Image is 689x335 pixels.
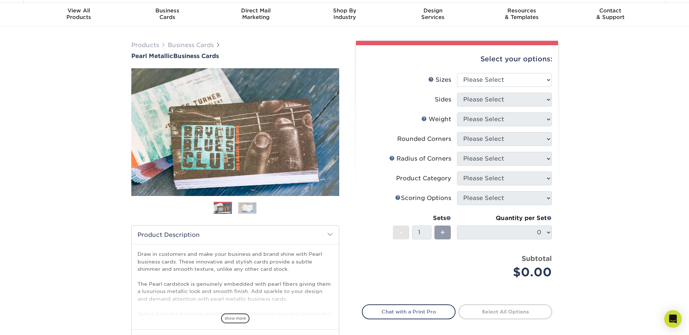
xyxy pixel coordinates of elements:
[35,7,123,14] span: View All
[35,7,123,20] div: Products
[477,3,566,26] a: Resources& Templates
[300,7,389,14] span: Shop By
[131,53,173,59] span: Pearl Metallic
[522,254,552,262] strong: Subtotal
[440,227,445,238] span: +
[389,7,477,14] span: Design
[664,310,682,328] div: Open Intercom Messenger
[168,42,214,49] a: Business Cards
[399,227,403,238] span: -
[457,214,552,223] div: Quantity per Set
[428,76,451,84] div: Sizes
[212,3,300,26] a: Direct MailMarketing
[421,115,451,124] div: Weight
[300,7,389,20] div: Industry
[212,7,300,20] div: Marketing
[397,135,451,143] div: Rounded Corners
[132,226,339,244] h2: Product Description
[477,7,566,20] div: & Templates
[389,7,477,20] div: Services
[214,199,232,217] img: Business Cards 01
[395,194,451,203] div: Scoring Options
[435,95,451,104] div: Sides
[212,7,300,14] span: Direct Mail
[221,313,249,323] span: show more
[300,3,389,26] a: Shop ByIndustry
[123,3,212,26] a: BusinessCards
[566,3,655,26] a: Contact& Support
[131,53,339,59] a: Pearl MetallicBusiness Cards
[462,263,552,281] div: $0.00
[238,202,256,213] img: Business Cards 02
[131,28,339,236] img: Pearl Metallic 01
[389,3,477,26] a: DesignServices
[35,3,123,26] a: View AllProducts
[396,174,451,183] div: Product Category
[123,7,212,20] div: Cards
[362,304,456,319] a: Chat with a Print Pro
[131,53,339,59] h1: Business Cards
[566,7,655,20] div: & Support
[389,154,451,163] div: Radius of Corners
[458,304,552,319] a: Select All Options
[477,7,566,14] span: Resources
[131,42,159,49] a: Products
[362,45,552,73] div: Select your options:
[566,7,655,14] span: Contact
[393,214,451,223] div: Sets
[123,7,212,14] span: Business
